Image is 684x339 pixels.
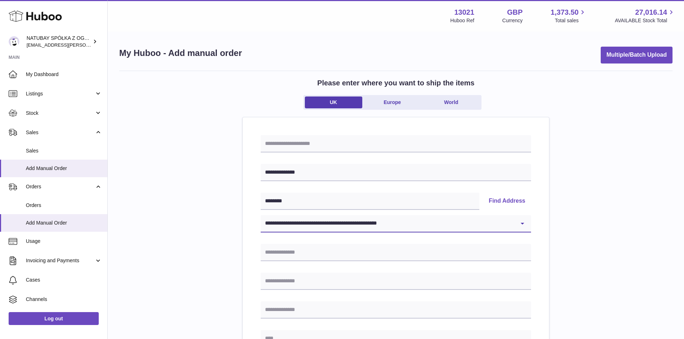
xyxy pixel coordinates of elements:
[26,202,102,209] span: Orders
[26,110,94,117] span: Stock
[551,8,579,17] span: 1,373.50
[26,147,102,154] span: Sales
[26,90,94,97] span: Listings
[26,296,102,303] span: Channels
[555,17,587,24] span: Total sales
[450,17,474,24] div: Huboo Ref
[635,8,667,17] span: 27,016.14
[26,220,102,226] span: Add Manual Order
[26,257,94,264] span: Invoicing and Payments
[454,8,474,17] strong: 13021
[551,8,587,24] a: 1,373.50 Total sales
[119,47,242,59] h1: My Huboo - Add manual order
[305,96,362,108] a: UK
[364,96,421,108] a: Europe
[483,193,531,210] button: Find Address
[26,183,94,190] span: Orders
[27,42,144,48] span: [EMAIL_ADDRESS][PERSON_NAME][DOMAIN_NAME]
[507,8,522,17] strong: GBP
[26,71,102,78] span: My Dashboard
[9,36,19,47] img: kacper.antkowski@natubay.pl
[423,96,480,108] a: World
[615,17,675,24] span: AVAILABLE Stock Total
[502,17,523,24] div: Currency
[9,312,99,325] a: Log out
[27,35,91,48] div: NATUBAY SPÓŁKA Z OGRANICZONĄ ODPOWIEDZIALNOŚCIĄ
[601,47,673,63] button: Multiple/Batch Upload
[26,129,94,136] span: Sales
[26,165,102,172] span: Add Manual Order
[317,78,475,88] h2: Please enter where you want to ship the items
[26,277,102,283] span: Cases
[615,8,675,24] a: 27,016.14 AVAILABLE Stock Total
[26,238,102,245] span: Usage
